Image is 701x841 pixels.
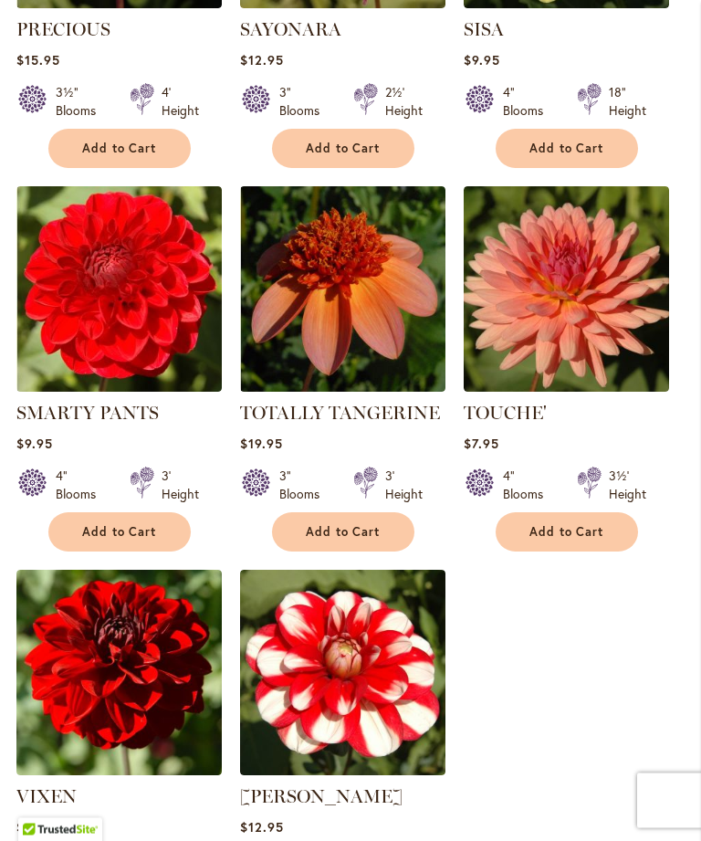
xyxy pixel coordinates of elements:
span: Add to Cart [306,525,381,541]
a: SISA [464,19,504,41]
div: 4' Height [162,84,199,121]
div: 3½" Blooms [56,84,108,121]
div: 3" Blooms [279,468,331,504]
img: VIXEN [16,571,222,776]
a: SMARTY PANTS [16,379,222,396]
iframe: Launch Accessibility Center [14,776,65,827]
div: 2½' Height [385,84,423,121]
div: 3' Height [385,468,423,504]
div: 3' Height [162,468,199,504]
button: Add to Cart [48,513,191,552]
a: SMARTY PANTS [16,403,159,425]
span: Add to Cart [82,142,157,157]
img: TOTALLY TANGERINE [240,187,445,393]
button: Add to Cart [496,130,638,169]
a: VIXEN [16,762,222,780]
a: PRECIOUS [16,19,110,41]
a: TOUCHE' [464,403,547,425]
button: Add to Cart [272,130,414,169]
span: Add to Cart [529,525,604,541]
button: Add to Cart [272,513,414,552]
span: $12.95 [240,52,284,69]
a: [PERSON_NAME] [240,786,403,808]
div: 18" Height [609,84,646,121]
span: $12.95 [240,819,284,836]
a: SAYONARA [240,19,341,41]
span: $7.95 [464,436,499,453]
span: Add to Cart [82,525,157,541]
img: YORO KOBI [240,571,445,776]
button: Add to Cart [496,513,638,552]
span: $9.95 [16,436,53,453]
a: TOUCHE' [464,379,669,396]
a: TOTALLY TANGERINE [240,403,440,425]
a: TOTALLY TANGERINE [240,379,445,396]
img: SMARTY PANTS [16,187,222,393]
span: $19.95 [240,436,283,453]
div: 3" Blooms [279,84,331,121]
span: Add to Cart [529,142,604,157]
a: YORO KOBI [240,762,445,780]
div: 4" Blooms [503,468,555,504]
button: Add to Cart [48,130,191,169]
span: $9.95 [464,52,500,69]
span: $15.95 [16,52,60,69]
span: Add to Cart [306,142,381,157]
div: 4" Blooms [56,468,108,504]
img: TOUCHE' [464,187,669,393]
span: $9.95 [16,819,53,836]
div: 3½' Height [609,468,646,504]
div: 4" Blooms [503,84,555,121]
